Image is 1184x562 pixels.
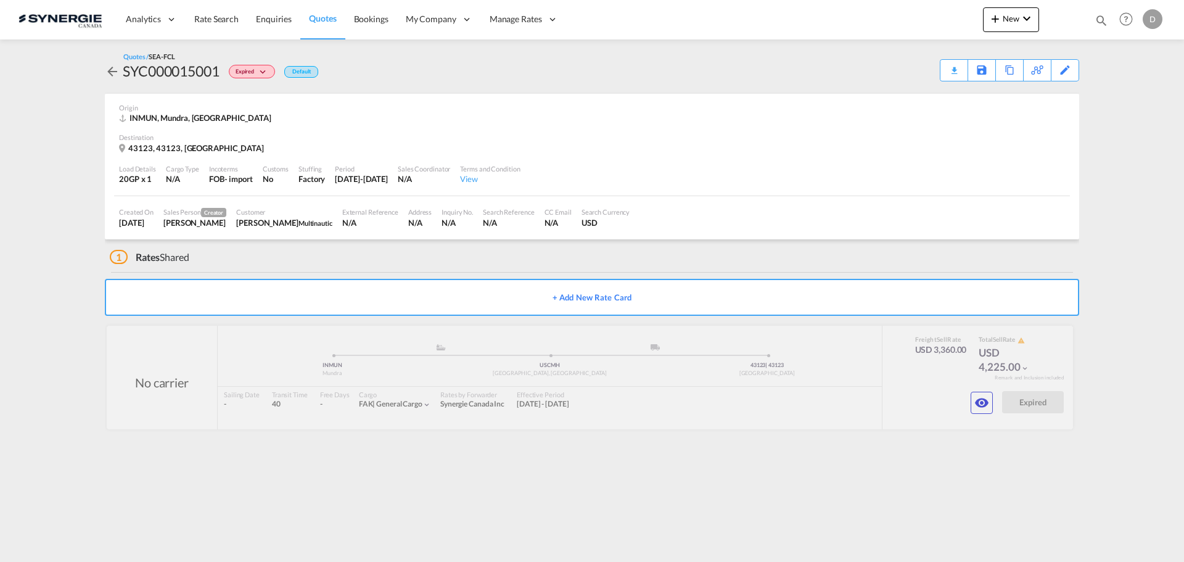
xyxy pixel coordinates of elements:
[582,207,630,217] div: Search Currency
[257,69,272,76] md-icon: icon-chevron-down
[236,207,332,217] div: Customer
[105,64,120,79] md-icon: icon-arrow-left
[201,208,226,217] span: Creator
[545,217,572,228] div: N/A
[490,13,542,25] span: Manage Rates
[971,392,993,414] button: icon-eye
[110,250,128,264] span: 1
[209,173,224,184] div: FOB
[119,143,267,154] div: 43123, 43123, United States
[460,164,520,173] div: Terms and Condition
[129,113,271,123] span: INMUN, Mundra, [GEOGRAPHIC_DATA]
[1019,11,1034,26] md-icon: icon-chevron-down
[483,207,534,217] div: Search Reference
[220,61,278,81] div: Change Status Here
[119,112,274,123] div: INMUN, Mundra, Asia Pacific
[460,173,520,184] div: View
[342,207,398,217] div: External Reference
[229,65,275,78] div: Change Status Here
[119,133,1065,142] div: Destination
[119,217,154,228] div: 24 Sep 2025
[123,52,175,61] div: Quotes /SEA-FCL
[545,207,572,217] div: CC Email
[298,164,325,173] div: Stuffing
[209,164,253,173] div: Incoterms
[256,14,292,24] span: Enquiries
[335,173,388,184] div: 30 Sep 2025
[163,217,226,228] div: Daniel Dico
[408,217,432,228] div: N/A
[263,164,289,173] div: Customs
[136,251,160,263] span: Rates
[149,52,175,60] span: SEA-FCL
[408,207,432,217] div: Address
[1095,14,1108,32] div: icon-magnify
[1143,9,1162,29] div: D
[947,62,961,71] md-icon: icon-download
[582,217,630,228] div: USD
[1116,9,1137,30] span: Help
[406,13,456,25] span: My Company
[105,279,1079,316] button: + Add New Rate Card
[354,14,388,24] span: Bookings
[398,173,450,184] div: N/A
[119,173,156,184] div: 20GP x 1
[988,14,1034,23] span: New
[110,250,189,264] div: Shared
[126,13,161,25] span: Analytics
[442,207,473,217] div: Inquiry No.
[123,61,220,81] div: SYC000015001
[947,60,961,71] div: Quote PDF is not available at this time
[968,60,995,81] div: Save As Template
[309,13,336,23] span: Quotes
[18,6,102,33] img: 1f56c880d42311ef80fc7dca854c8e59.png
[298,219,332,227] span: Multinautic
[119,103,1065,112] div: Origin
[1095,14,1108,27] md-icon: icon-magnify
[335,164,388,173] div: Period
[236,68,257,80] span: Expired
[398,164,450,173] div: Sales Coordinator
[119,207,154,217] div: Created On
[298,173,325,184] div: Factory Stuffing
[163,207,226,217] div: Sales Person
[983,7,1039,32] button: icon-plus 400-fgNewicon-chevron-down
[1116,9,1143,31] div: Help
[263,173,289,184] div: No
[194,14,239,24] span: Rate Search
[442,217,473,228] div: N/A
[105,61,123,81] div: icon-arrow-left
[224,173,253,184] div: - import
[166,173,199,184] div: N/A
[988,11,1003,26] md-icon: icon-plus 400-fg
[236,217,332,228] div: Eric Roy
[483,217,534,228] div: N/A
[166,164,199,173] div: Cargo Type
[284,66,318,78] div: Default
[342,217,398,228] div: N/A
[974,395,989,410] md-icon: icon-eye
[119,164,156,173] div: Load Details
